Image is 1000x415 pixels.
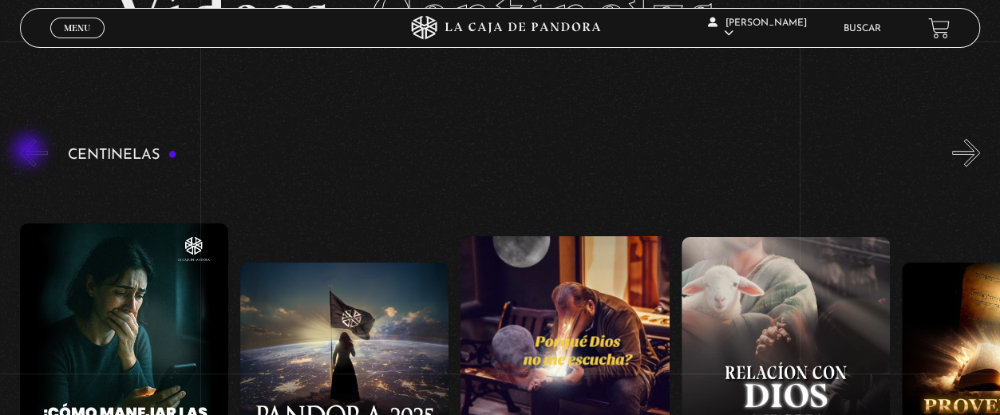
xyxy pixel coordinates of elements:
span: Menu [64,23,90,33]
button: Previous [20,139,48,167]
h3: Centinelas [68,148,177,163]
span: Cerrar [58,37,96,48]
span: [PERSON_NAME] [708,18,807,38]
button: Next [952,139,980,167]
a: View your shopping cart [928,18,950,39]
a: Buscar [843,24,880,34]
